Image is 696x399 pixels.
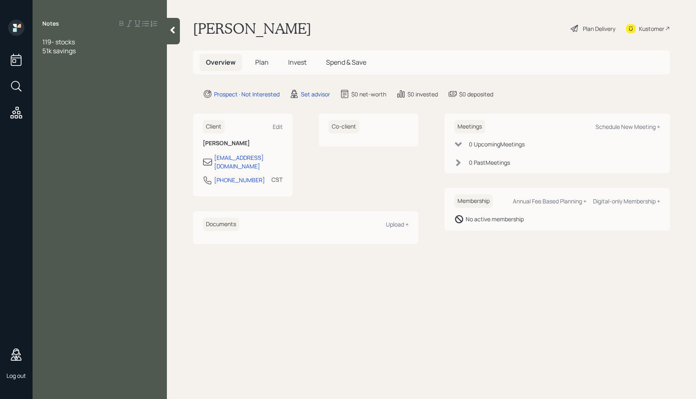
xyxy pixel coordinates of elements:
[469,140,525,148] div: 0 Upcoming Meeting s
[273,123,283,131] div: Edit
[583,24,615,33] div: Plan Delivery
[203,218,239,231] h6: Documents
[459,90,493,98] div: $0 deposited
[351,90,386,98] div: $0 net-worth
[407,90,438,98] div: $0 invested
[469,158,510,167] div: 0 Past Meeting s
[466,215,524,223] div: No active membership
[513,197,587,205] div: Annual Fee Based Planning +
[271,175,282,184] div: CST
[42,37,76,55] span: 119- stocks 51k savings
[386,220,409,228] div: Upload +
[595,123,660,131] div: Schedule New Meeting +
[203,120,225,133] h6: Client
[593,197,660,205] div: Digital-only Membership +
[206,58,236,67] span: Overview
[214,153,283,170] div: [EMAIL_ADDRESS][DOMAIN_NAME]
[326,58,366,67] span: Spend & Save
[7,372,26,379] div: Log out
[454,120,485,133] h6: Meetings
[255,58,269,67] span: Plan
[193,20,311,37] h1: [PERSON_NAME]
[203,140,283,147] h6: [PERSON_NAME]
[639,24,664,33] div: Kustomer
[42,20,59,28] label: Notes
[454,194,493,208] h6: Membership
[214,90,280,98] div: Prospect · Not Interested
[301,90,330,98] div: Set advisor
[288,58,306,67] span: Invest
[214,176,265,184] div: [PHONE_NUMBER]
[328,120,359,133] h6: Co-client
